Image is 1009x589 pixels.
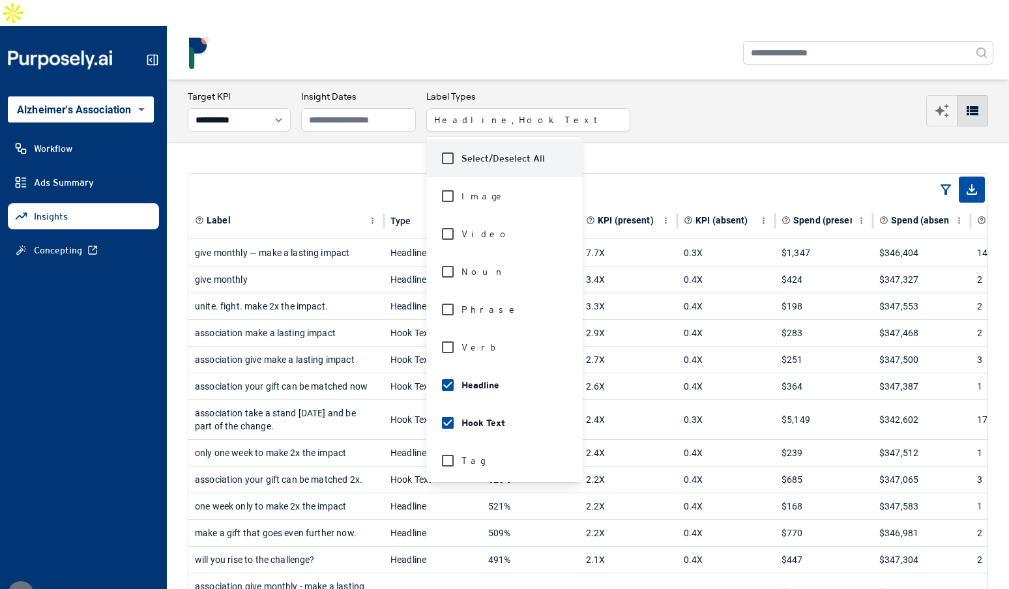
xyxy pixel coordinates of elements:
[782,293,866,319] div: $198
[879,400,964,439] div: $342,602
[461,303,519,316] span: Phrase
[951,212,967,229] button: Spend (absent) column menu
[461,152,545,165] label: Select/Deselect All
[488,547,573,573] div: 491%
[684,266,768,293] div: 0.4X
[782,347,866,373] div: $251
[782,493,866,519] div: $168
[586,293,671,319] div: 3.3X
[977,216,986,225] svg: Total number of ads where label is present
[684,216,693,225] svg: Aggregate KPI value of all ads where label is absent
[695,214,748,227] span: KPI (absent)
[390,400,475,439] div: Hook Text
[364,212,381,229] button: Label column menu
[195,216,204,225] svg: Element or component part of the ad
[684,293,768,319] div: 0.4X
[8,96,154,122] div: Alzheimer's Association
[390,373,475,399] div: Hook Text
[684,440,768,466] div: 0.4X
[586,347,671,373] div: 2.7X
[853,212,870,229] button: Spend (present) column menu
[879,440,964,466] div: $347,512
[586,216,595,225] svg: Aggregate KPI value of all ads where label is present
[390,320,475,346] div: Hook Text
[879,293,964,319] div: $347,553
[188,90,291,103] h3: Target KPI
[586,266,671,293] div: 3.4X
[782,520,866,546] div: $770
[8,237,159,263] a: Concepting
[684,520,768,546] div: 0.4X
[684,493,768,519] div: 0.4X
[879,266,964,293] div: $347,327
[207,214,231,227] span: Label
[879,240,964,266] div: $346,404
[195,266,377,293] div: give monthly
[195,520,377,546] div: make a gift that goes even further now.
[782,400,866,439] div: $5,149
[879,547,964,573] div: $347,304
[488,493,573,519] div: 521%
[195,493,377,519] div: one week only to make 2x the impact
[426,90,630,103] h3: Label Types
[879,320,964,346] div: $347,468
[390,266,475,293] div: Headline
[879,347,964,373] div: $347,500
[586,373,671,399] div: 2.6X
[586,493,671,519] div: 2.2X
[586,240,671,266] div: 7.7X
[8,169,159,195] a: Ads Summary
[195,547,377,573] div: will you rise to the challenge?
[782,467,866,493] div: $685
[782,216,791,225] svg: Total spend on all ads where label is present
[782,266,866,293] div: $424
[684,547,768,573] div: 0.4X
[782,440,866,466] div: $239
[390,216,411,226] div: Type
[879,493,964,519] div: $347,583
[684,240,768,266] div: 0.3X
[684,320,768,346] div: 0.4X
[586,520,671,546] div: 2.2X
[782,240,866,266] div: $1,347
[684,373,768,399] div: 0.4X
[34,244,82,257] span: Concepting
[426,137,583,482] ul: Headline, Hook Text
[586,440,671,466] div: 2.4X
[782,547,866,573] div: $447
[183,36,215,69] img: logo
[684,467,768,493] div: 0.4X
[782,373,866,399] div: $364
[684,400,768,439] div: 0.3X
[195,467,377,493] div: association your gift can be matched 2x.
[586,320,671,346] div: 2.9X
[390,520,475,546] div: Headline
[586,467,671,493] div: 2.2X
[390,440,475,466] div: Headline
[461,190,506,203] span: Image
[195,440,377,466] div: only one week to make 2x the impact
[301,90,416,103] h3: Insight Dates
[34,142,72,155] span: Workflow
[390,493,475,519] div: Headline
[461,341,501,354] span: Verb
[195,373,377,399] div: association your gift can be matched now
[390,240,475,266] div: Headline
[195,240,377,266] div: give monthly — make a lasting impact
[195,400,377,439] div: association take a stand [DATE] and be part of the change.
[879,216,888,225] svg: Total spend on all ads where label is absent
[879,467,964,493] div: $347,065
[461,416,505,429] span: Hook Text
[195,320,377,346] div: association make a lasting impact
[461,454,485,467] span: Tag
[195,293,377,319] div: unite. fight. make 2x the impact.
[390,347,475,373] div: Hook Text
[586,547,671,573] div: 2.1X
[586,400,671,439] div: 2.4X
[598,214,654,227] span: KPI (present)
[793,214,862,227] span: Spend (present)
[461,265,506,278] span: Noun
[8,136,159,162] a: Workflow
[461,379,499,392] span: Headline
[891,214,956,227] span: Spend (absent)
